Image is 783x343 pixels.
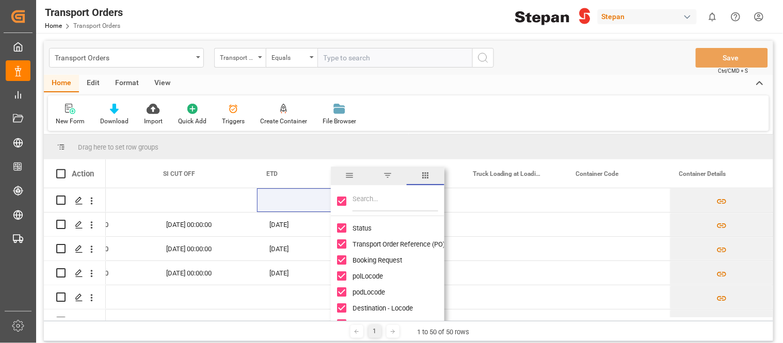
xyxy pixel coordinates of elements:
[353,240,445,248] span: Transport Order Reference (PO)
[337,284,451,300] div: podLocode column toggle visibility (visible)
[353,256,402,264] span: Booking Request
[44,285,106,309] div: Press SPACE to select this row.
[78,143,158,151] span: Drag here to set row groups
[266,48,317,68] button: open menu
[56,117,85,126] div: New Form
[353,320,433,328] span: Total Number of Containers
[472,48,494,68] button: search button
[44,188,106,213] div: Press SPACE to select this row.
[337,268,451,284] div: polLocode column toggle visibility (visible)
[100,117,129,126] div: Download
[214,48,266,68] button: open menu
[353,224,372,232] span: Status
[701,5,724,28] button: show 0 new notifications
[353,191,438,211] input: Filter Columns Input
[178,117,206,126] div: Quick Add
[337,300,451,316] div: Destination - Locode column toggle visibility (visible)
[154,237,257,260] div: [DATE] 00:00:00
[79,75,107,92] div: Edit
[353,288,385,296] span: podLocode
[337,236,451,252] div: Transport Order Reference (PO) column toggle visibility (visible)
[337,220,451,236] div: Status column toggle visibility (visible)
[576,170,619,177] span: Container Code
[473,170,542,177] span: Truck Loading at Loading Site
[222,117,245,126] div: Triggers
[44,237,106,261] div: Press SPACE to select this row.
[418,327,470,337] div: 1 to 50 of 50 rows
[369,325,381,338] div: 1
[257,261,360,285] div: [DATE]
[598,9,697,24] div: Stepan
[163,170,195,177] span: SI CUT OFF
[464,309,567,333] div: [DATE]
[317,48,472,68] input: Type to search
[49,48,204,68] button: open menu
[44,309,106,334] div: Press SPACE to select this row.
[144,117,163,126] div: Import
[55,51,193,63] div: Transport Orders
[147,75,178,92] div: View
[45,22,62,29] a: Home
[337,316,451,332] div: Total Number of Containers column toggle visibility (visible)
[369,167,406,185] span: filter
[44,213,106,237] div: Press SPACE to select this row.
[154,213,257,236] div: [DATE] 00:00:00
[271,51,307,62] div: Equals
[407,167,444,185] span: columns
[44,75,79,92] div: Home
[724,5,747,28] button: Help Center
[107,75,147,92] div: Format
[696,48,768,68] button: Save
[257,213,360,236] div: [DATE]
[679,170,726,177] span: Container Details
[598,7,701,26] button: Stepan
[266,170,278,177] span: ETD
[353,304,413,312] span: Destination - Locode
[515,8,590,26] img: Stepan_Company_logo.svg.png_1713531530.png
[220,51,255,62] div: Transport Order Reference (PO)
[257,309,360,333] div: [DATE]
[72,169,94,178] div: Action
[257,237,360,260] div: [DATE]
[154,261,257,285] div: [DATE] 00:00:00
[718,67,748,75] span: Ctrl/CMD + S
[154,309,257,333] div: [DATE] 00:00:00
[323,117,356,126] div: File Browser
[44,261,106,285] div: Press SPACE to select this row.
[260,117,307,126] div: Create Container
[331,167,369,185] span: general
[45,5,123,20] div: Transport Orders
[353,272,383,280] span: polLocode
[337,252,451,268] div: Booking Request column toggle visibility (visible)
